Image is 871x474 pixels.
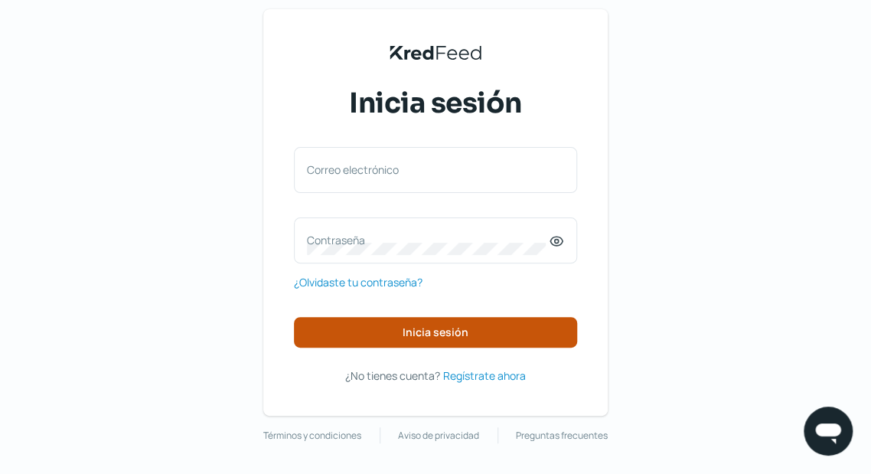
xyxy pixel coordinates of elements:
label: Contraseña [307,233,549,247]
a: Preguntas frecuentes [516,427,608,444]
a: Aviso de privacidad [398,427,479,444]
span: ¿No tienes cuenta? [345,368,440,383]
a: ¿Olvidaste tu contraseña? [294,273,422,292]
img: chatIcon [813,416,843,446]
span: Inicia sesión [349,84,522,123]
a: Términos y condiciones [263,427,361,444]
label: Correo electrónico [307,162,549,177]
button: Inicia sesión [294,317,577,348]
span: Inicia sesión [403,327,468,338]
a: Regístrate ahora [443,366,526,385]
